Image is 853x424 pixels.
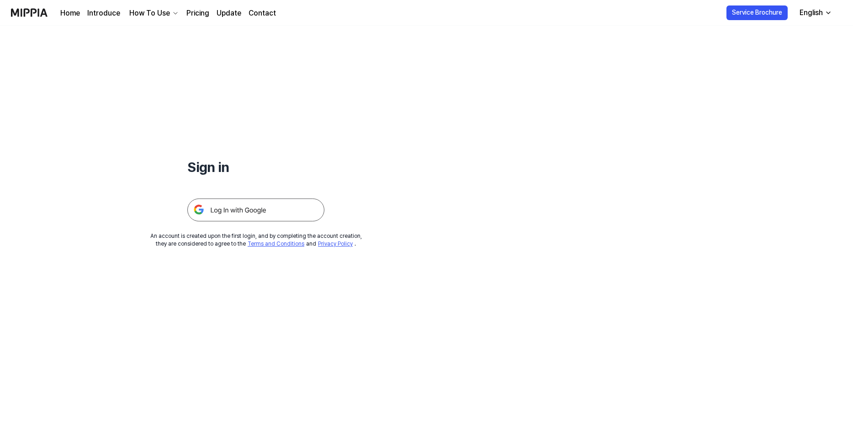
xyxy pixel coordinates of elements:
button: Service Brochure [726,5,788,20]
a: Introduce [87,8,120,19]
a: Contact [249,8,276,19]
div: An account is created upon the first login, and by completing the account creation, they are cons... [150,232,362,248]
a: Home [60,8,80,19]
button: How To Use [127,8,179,19]
img: 구글 로그인 버튼 [187,199,324,221]
div: How To Use [127,8,172,19]
a: Update [217,8,241,19]
a: Privacy Policy [318,241,353,247]
a: Terms and Conditions [248,241,304,247]
h1: Sign in [187,157,324,177]
a: Pricing [186,8,209,19]
button: English [792,4,837,22]
div: English [798,7,825,18]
